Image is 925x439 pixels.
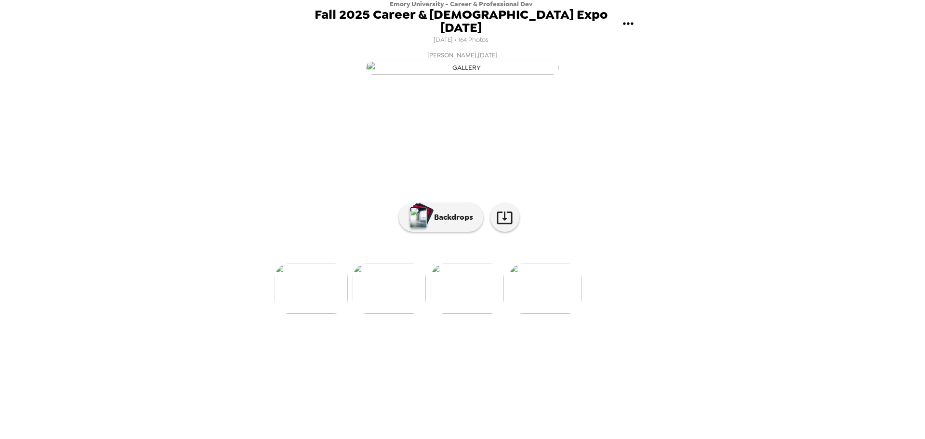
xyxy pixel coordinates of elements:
button: Backdrops [399,203,483,232]
span: Fall 2025 Career & [DEMOGRAPHIC_DATA] Expo [DATE] [309,8,612,34]
img: gallery [431,264,504,314]
img: gallery [509,264,582,314]
img: gallery [366,61,559,75]
span: [PERSON_NAME] , [DATE] [427,50,498,61]
img: gallery [275,264,348,314]
img: gallery [353,264,426,314]
p: Backdrops [429,212,473,223]
button: [PERSON_NAME],[DATE] [270,47,655,78]
button: gallery menu [612,8,644,39]
span: [DATE] • 164 Photos [434,34,489,47]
